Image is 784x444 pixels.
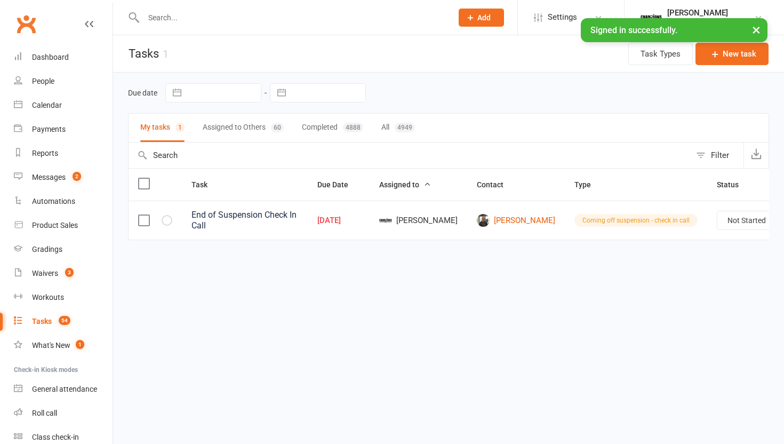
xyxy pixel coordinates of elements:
a: Automations [14,189,113,213]
button: Due Date [317,178,360,191]
div: Roll call [32,409,57,417]
span: Status [717,180,750,189]
div: 4888 [343,123,363,132]
span: 2 [73,172,81,181]
div: Class check-in [32,433,79,441]
div: [PERSON_NAME] [667,8,754,18]
div: 1 [175,123,185,132]
button: All4949 [381,114,415,142]
div: Calendar [32,101,62,109]
a: Clubworx [13,11,39,37]
div: Dashboard [32,53,69,61]
span: Assigned to [379,180,431,189]
a: Product Sales [14,213,113,237]
div: Workouts [32,293,64,302]
a: [PERSON_NAME] [477,214,555,227]
span: Signed in successfully. [590,25,677,35]
span: Due Date [317,180,360,189]
div: [DATE] [317,216,360,225]
div: Reports [32,149,58,157]
div: 1 [163,47,169,60]
a: Gradings [14,237,113,261]
button: Type [574,178,603,191]
button: Status [717,178,750,191]
a: Payments [14,117,113,141]
button: Add [459,9,504,27]
span: Contact [477,180,515,189]
span: Settings [548,5,577,29]
button: Filter [691,142,743,168]
div: Coming off suspension - check in call [574,214,698,227]
a: Workouts [14,286,113,310]
a: Tasks 54 [14,310,113,334]
span: 54 [59,316,70,325]
div: Champions Gym Highgate [667,18,754,27]
span: Type [574,180,603,189]
input: Search... [140,10,445,25]
button: New task [695,43,769,65]
button: Task Types [628,43,693,65]
div: End of Suspension Check In Call [191,210,298,231]
a: What's New1 [14,334,113,358]
a: General attendance kiosk mode [14,377,113,401]
div: 4949 [395,123,415,132]
button: Contact [477,178,515,191]
span: 1 [76,340,84,349]
div: Automations [32,197,75,205]
div: Messages [32,173,66,181]
div: 60 [271,123,284,132]
button: Task [191,178,219,191]
img: thumb_image1630635537.png [641,7,662,28]
a: Dashboard [14,45,113,69]
h1: Tasks [113,35,169,72]
label: Due date [128,89,157,97]
input: Search [129,142,691,168]
div: Gradings [32,245,62,253]
button: Assigned to Others60 [203,114,284,142]
span: [PERSON_NAME] [379,214,458,227]
div: Tasks [32,317,52,326]
div: What's New [32,341,70,350]
div: General attendance [32,385,97,393]
button: Completed4888 [302,114,363,142]
a: Messages 2 [14,165,113,189]
span: 3 [65,268,74,277]
a: Roll call [14,401,113,425]
button: × [747,18,766,41]
img: Kayla Topalovic [379,214,392,227]
div: Payments [32,125,66,133]
button: Assigned to [379,178,431,191]
span: Add [477,13,491,22]
div: People [32,77,54,85]
img: Rahul Syawa [477,214,490,227]
a: Waivers 3 [14,261,113,286]
span: Task [191,180,219,189]
a: Reports [14,141,113,165]
div: Filter [711,149,729,162]
button: My tasks1 [140,114,185,142]
a: People [14,69,113,93]
div: Product Sales [32,221,78,229]
a: Calendar [14,93,113,117]
div: Waivers [32,269,58,277]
